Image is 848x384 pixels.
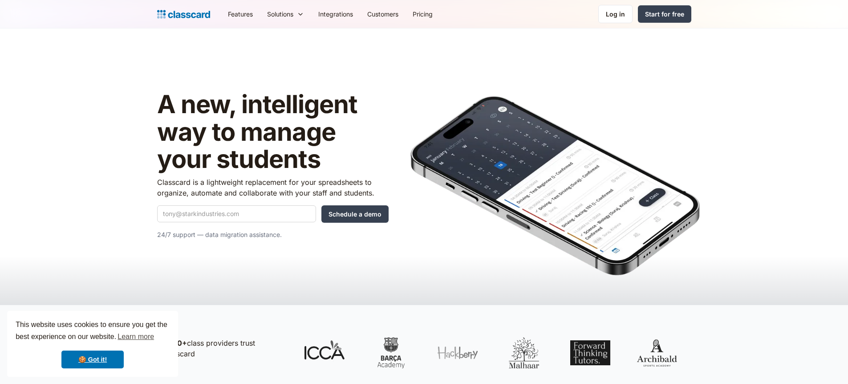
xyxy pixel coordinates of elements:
p: class providers trust Classcard [162,338,286,359]
div: Solutions [267,9,293,19]
div: Log in [606,9,625,19]
a: Integrations [311,4,360,24]
a: learn more about cookies [116,330,155,343]
a: Customers [360,4,406,24]
a: Logo [157,8,210,20]
span: This website uses cookies to ensure you get the best experience on our website. [16,319,170,343]
div: Start for free [645,9,684,19]
input: Schedule a demo [321,205,389,223]
p: 24/7 support — data migration assistance. [157,229,389,240]
a: Log in [598,5,633,23]
h1: A new, intelligent way to manage your students [157,91,389,173]
a: Features [221,4,260,24]
input: tony@starkindustries.com [157,205,316,222]
p: Classcard is a lightweight replacement for your spreadsheets to organize, automate and collaborat... [157,177,389,198]
a: dismiss cookie message [61,351,124,368]
div: Solutions [260,4,311,24]
a: Pricing [406,4,440,24]
form: Quick Demo Form [157,205,389,223]
a: Start for free [638,5,691,23]
div: cookieconsent [7,311,178,377]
